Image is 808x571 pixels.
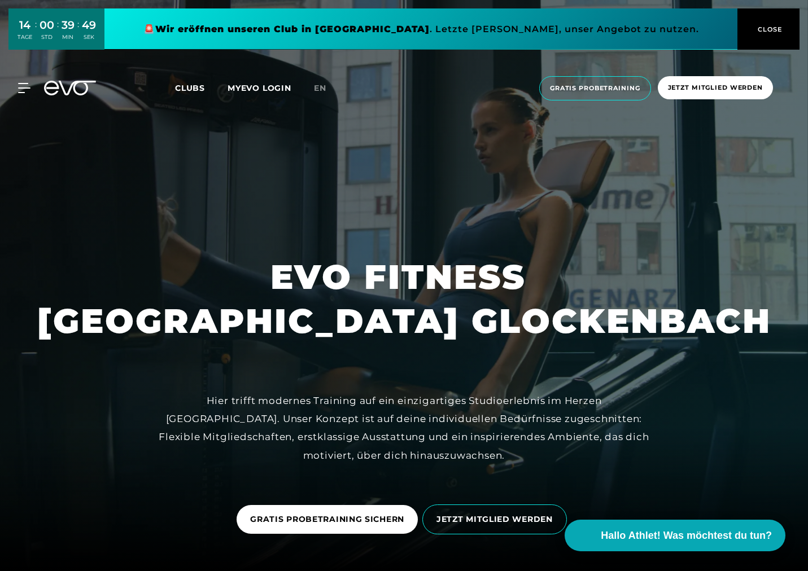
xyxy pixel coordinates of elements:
[654,76,776,100] a: Jetzt Mitglied werden
[82,17,96,33] div: 49
[601,528,772,543] span: Hallo Athlet! Was möchtest du tun?
[536,76,654,100] a: Gratis Probetraining
[565,520,785,551] button: Hallo Athlet! Was möchtest du tun?
[314,82,340,95] a: en
[755,24,783,34] span: CLOSE
[314,83,326,93] span: en
[250,513,404,525] span: GRATIS PROBETRAINING SICHERN
[82,33,96,41] div: SEK
[62,17,75,33] div: 39
[57,18,59,48] div: :
[175,82,228,93] a: Clubs
[18,17,32,33] div: 14
[550,84,640,93] span: Gratis Probetraining
[40,33,54,41] div: STD
[422,496,571,543] a: JETZT MITGLIED WERDEN
[737,8,800,50] button: CLOSE
[18,33,32,41] div: TAGE
[35,18,37,48] div: :
[237,497,422,542] a: GRATIS PROBETRAINING SICHERN
[150,392,658,464] div: Hier trifft modernes Training auf ein einzigartiges Studioerlebnis im Herzen [GEOGRAPHIC_DATA]. U...
[436,513,553,525] span: JETZT MITGLIED WERDEN
[228,83,291,93] a: MYEVO LOGIN
[175,83,205,93] span: Clubs
[37,255,771,343] h1: EVO FITNESS [GEOGRAPHIC_DATA] GLOCKENBACH
[40,17,54,33] div: 00
[62,33,75,41] div: MIN
[668,83,763,93] span: Jetzt Mitglied werden
[77,18,79,48] div: :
